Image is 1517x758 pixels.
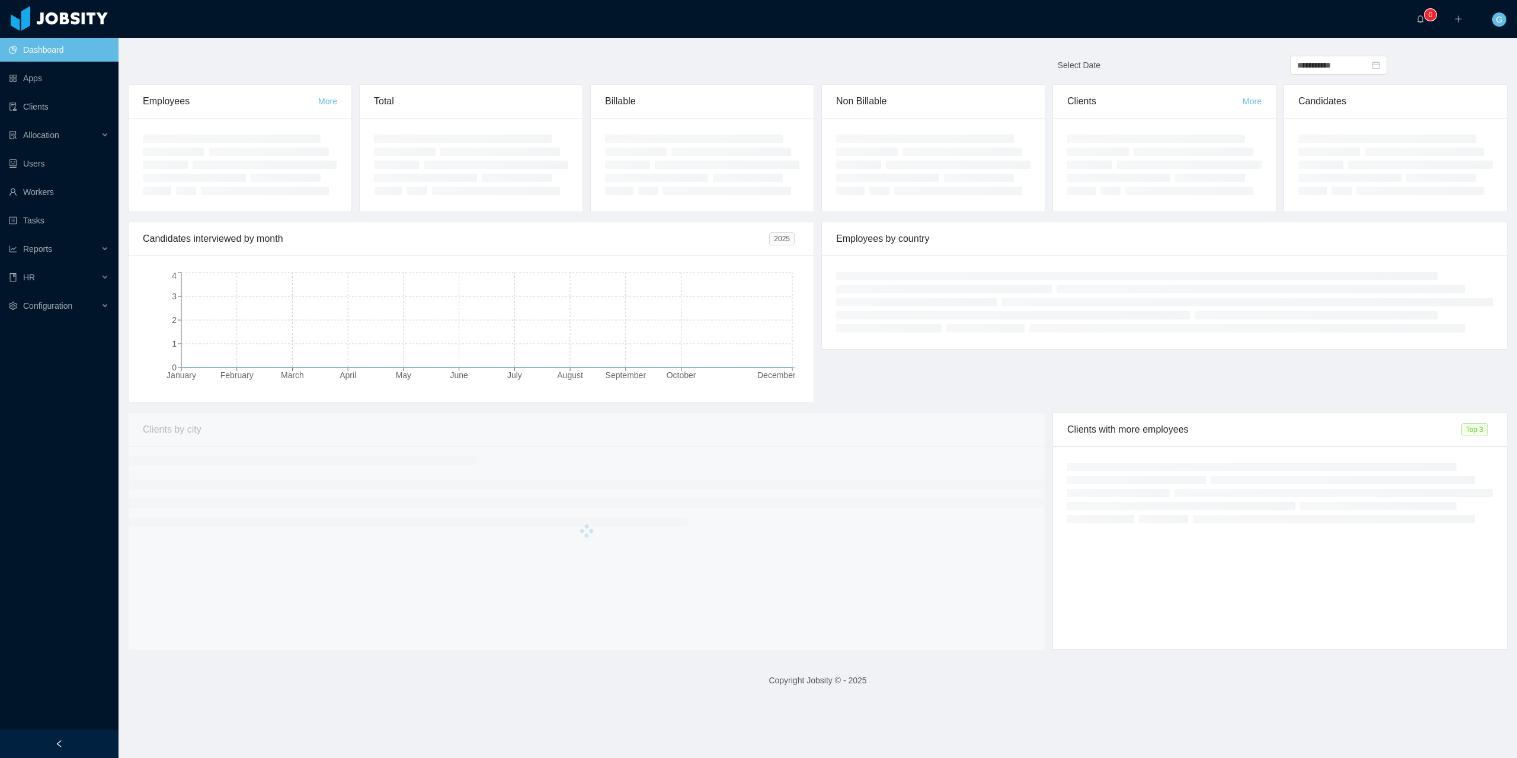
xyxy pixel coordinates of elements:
[23,244,52,254] span: Reports
[172,315,177,325] tspan: 2
[9,152,109,175] a: icon: robotUsers
[9,38,109,62] a: icon: pie-chartDashboard
[143,222,769,255] div: Candidates interviewed by month
[836,85,1030,118] div: Non Billable
[281,370,304,380] tspan: March
[374,85,568,118] div: Total
[172,339,177,348] tspan: 1
[9,131,17,139] i: icon: solution
[172,363,177,372] tspan: 0
[1058,60,1100,70] span: Select Date
[9,66,109,90] a: icon: appstoreApps
[1067,413,1461,446] div: Clients with more employees
[606,370,647,380] tspan: September
[1416,15,1425,23] i: icon: bell
[9,302,17,310] i: icon: setting
[9,209,109,232] a: icon: profileTasks
[1298,85,1493,118] div: Candidates
[220,370,254,380] tspan: February
[836,222,1493,255] div: Employees by country
[667,370,696,380] tspan: October
[23,301,72,311] span: Configuration
[1067,85,1243,118] div: Clients
[172,271,177,280] tspan: 4
[605,85,799,118] div: Billable
[1461,423,1488,436] span: Top 3
[9,245,17,253] i: icon: line-chart
[9,273,17,282] i: icon: book
[9,95,109,119] a: icon: auditClients
[396,370,411,380] tspan: May
[1372,61,1380,69] i: icon: calendar
[340,370,356,380] tspan: April
[9,180,109,204] a: icon: userWorkers
[167,370,196,380] tspan: January
[1425,9,1436,21] sup: 0
[318,97,337,106] a: More
[172,292,177,301] tspan: 3
[507,370,522,380] tspan: July
[119,660,1517,701] footer: Copyright Jobsity © - 2025
[757,370,796,380] tspan: December
[450,370,468,380] tspan: June
[1496,12,1503,27] span: G
[1454,15,1462,23] i: icon: plus
[143,85,318,118] div: Employees
[23,273,35,282] span: HR
[557,370,583,380] tspan: August
[23,130,59,140] span: Allocation
[1243,97,1262,106] a: More
[769,232,795,245] span: 2025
